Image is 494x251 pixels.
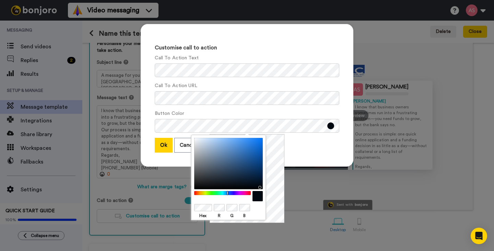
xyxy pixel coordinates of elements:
h3: Customise call to action [155,45,339,51]
label: B [239,213,250,219]
label: Hex [194,213,212,219]
label: Button Color [155,110,184,117]
button: Cancel [174,138,202,153]
button: Ok [155,138,173,153]
label: G [226,213,237,219]
label: Call To Action Text [155,55,199,62]
div: Open Intercom Messenger [471,228,487,244]
label: Call To Action URL [155,82,197,89]
label: R [214,213,225,219]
